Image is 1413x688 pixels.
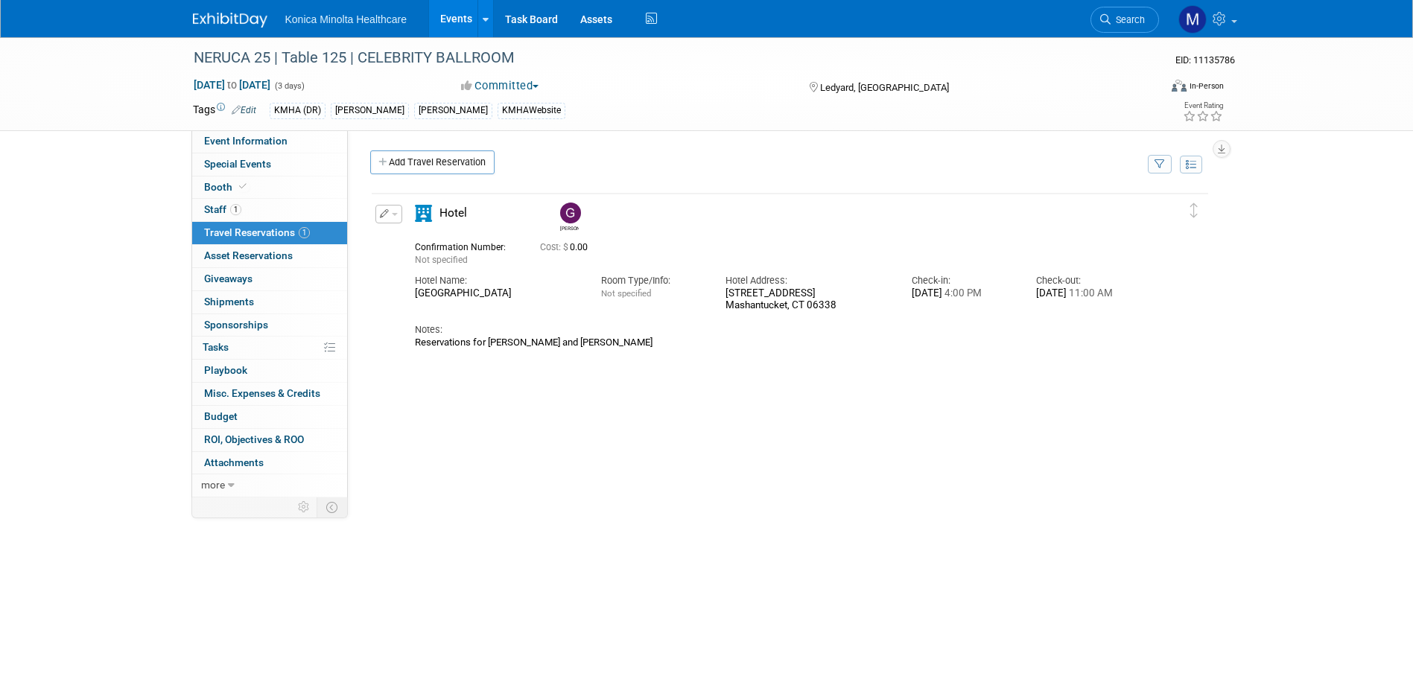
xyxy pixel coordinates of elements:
[204,203,241,215] span: Staff
[1090,7,1159,33] a: Search
[1071,77,1225,100] div: Event Format
[415,205,432,222] i: Hotel
[1111,14,1145,25] span: Search
[204,319,268,331] span: Sponsorships
[1189,80,1224,92] div: In-Person
[204,364,247,376] span: Playbook
[414,103,492,118] div: [PERSON_NAME]
[498,103,565,118] div: KMHAWebsite
[556,203,582,232] div: Guillermo Sander
[192,245,347,267] a: Asset Reservations
[317,497,347,517] td: Toggle Event Tabs
[540,242,594,252] span: 0.00
[204,387,320,399] span: Misc. Expenses & Credits
[204,135,288,147] span: Event Information
[912,287,1014,300] div: [DATE]
[415,287,579,300] div: [GEOGRAPHIC_DATA]
[193,102,256,119] td: Tags
[193,78,271,92] span: [DATE] [DATE]
[192,474,347,497] a: more
[192,222,347,244] a: Travel Reservations1
[942,287,982,299] span: 4:00 PM
[1172,80,1187,92] img: Format-Inperson.png
[204,296,254,308] span: Shipments
[192,268,347,290] a: Giveaways
[201,479,225,491] span: more
[725,287,889,313] div: [STREET_ADDRESS] Mashantucket, CT 06338
[192,383,347,405] a: Misc. Expenses & Credits
[192,337,347,359] a: Tasks
[601,274,703,287] div: Room Type/Info:
[204,249,293,261] span: Asset Reservations
[456,78,544,94] button: Committed
[1036,274,1138,287] div: Check-out:
[239,182,247,191] i: Booth reservation complete
[331,103,409,118] div: [PERSON_NAME]
[204,410,238,422] span: Budget
[1183,102,1223,109] div: Event Rating
[192,406,347,428] a: Budget
[273,81,305,91] span: (3 days)
[193,13,267,28] img: ExhibitDay
[285,13,407,25] span: Konica Minolta Healthcare
[192,153,347,176] a: Special Events
[820,82,949,93] span: Ledyard, [GEOGRAPHIC_DATA]
[232,105,256,115] a: Edit
[192,199,347,221] a: Staff1
[192,429,347,451] a: ROI, Objectives & ROO
[560,203,581,223] img: Guillermo Sander
[439,206,467,220] span: Hotel
[204,158,271,170] span: Special Events
[192,130,347,153] a: Event Information
[192,360,347,382] a: Playbook
[270,103,326,118] div: KMHA (DR)
[1178,5,1207,34] img: Marketing Team
[1155,160,1165,170] i: Filter by Traveler
[204,181,250,193] span: Booth
[1067,287,1113,299] span: 11:00 AM
[192,176,347,199] a: Booth
[188,45,1137,71] div: NERUCA 25 | Table 125 | CELEBRITY BALLROOM
[415,323,1139,337] div: Notes:
[204,456,264,468] span: Attachments
[204,433,304,445] span: ROI, Objectives & ROO
[203,341,229,353] span: Tasks
[415,337,1139,348] div: Reservations for [PERSON_NAME] and [PERSON_NAME]
[415,238,518,253] div: Confirmation Number:
[415,274,579,287] div: Hotel Name:
[912,274,1014,287] div: Check-in:
[370,150,495,174] a: Add Travel Reservation
[725,274,889,287] div: Hotel Address:
[1175,54,1235,66] span: Event ID: 11135786
[540,242,570,252] span: Cost: $
[204,273,253,284] span: Giveaways
[560,223,579,232] div: Guillermo Sander
[1190,203,1198,218] i: Click and drag to move item
[1036,287,1138,300] div: [DATE]
[601,288,651,299] span: Not specified
[415,255,468,265] span: Not specified
[192,452,347,474] a: Attachments
[299,227,310,238] span: 1
[204,226,310,238] span: Travel Reservations
[225,79,239,91] span: to
[230,204,241,215] span: 1
[291,497,317,517] td: Personalize Event Tab Strip
[192,291,347,313] a: Shipments
[192,314,347,337] a: Sponsorships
